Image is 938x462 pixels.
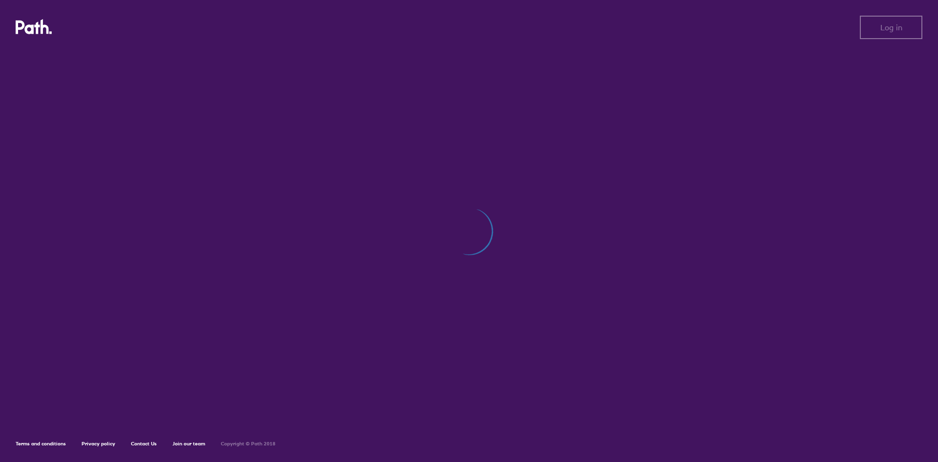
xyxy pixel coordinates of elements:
[82,440,115,447] a: Privacy policy
[131,440,157,447] a: Contact Us
[16,440,66,447] a: Terms and conditions
[172,440,205,447] a: Join our team
[221,441,276,447] h6: Copyright © Path 2018
[860,16,922,39] button: Log in
[880,23,902,32] span: Log in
